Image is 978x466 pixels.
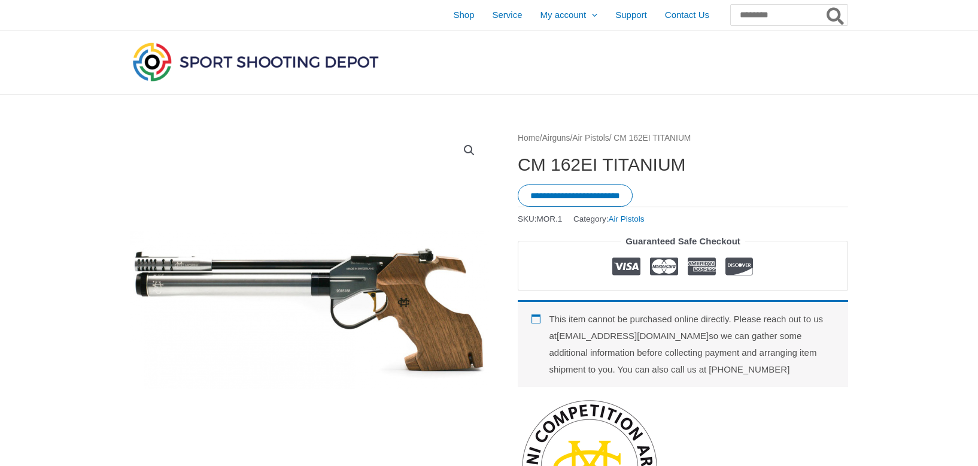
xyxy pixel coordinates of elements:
div: This item cannot be purchased online directly. Please reach out to us at [EMAIL_ADDRESS][DOMAIN_N... [518,300,848,386]
img: Sport Shooting Depot [130,40,381,84]
nav: Breadcrumb [518,131,848,146]
a: Air Pistols [572,134,609,143]
h1: CM 162EI TITANIUM [518,154,848,175]
button: Search [824,5,848,25]
span: Category: [573,211,645,226]
span: SKU: [518,211,562,226]
span: MOR.1 [537,214,563,223]
legend: Guaranteed Safe Checkout [621,233,745,250]
a: Air Pistols [609,214,645,223]
a: View full-screen image gallery [458,140,480,161]
a: Airguns [542,134,570,143]
a: Home [518,134,540,143]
